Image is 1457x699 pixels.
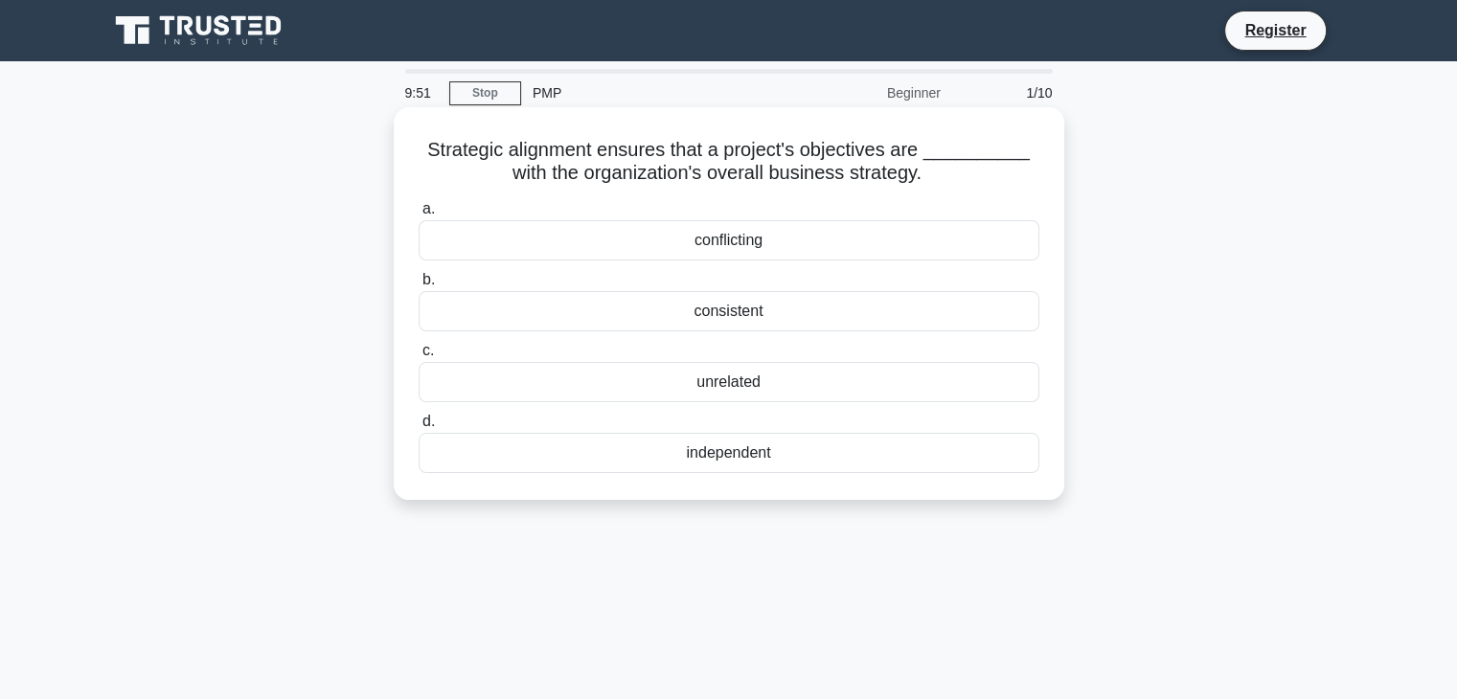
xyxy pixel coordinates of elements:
div: independent [419,433,1039,473]
a: Register [1233,18,1317,42]
span: b. [422,271,435,287]
span: d. [422,413,435,429]
h5: Strategic alignment ensures that a project's objectives are __________ with the organization's ov... [417,138,1041,186]
div: consistent [419,291,1039,331]
div: Beginner [785,74,952,112]
span: c. [422,342,434,358]
div: conflicting [419,220,1039,260]
div: 9:51 [394,74,449,112]
div: PMP [521,74,785,112]
div: unrelated [419,362,1039,402]
span: a. [422,200,435,216]
a: Stop [449,81,521,105]
div: 1/10 [952,74,1064,112]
